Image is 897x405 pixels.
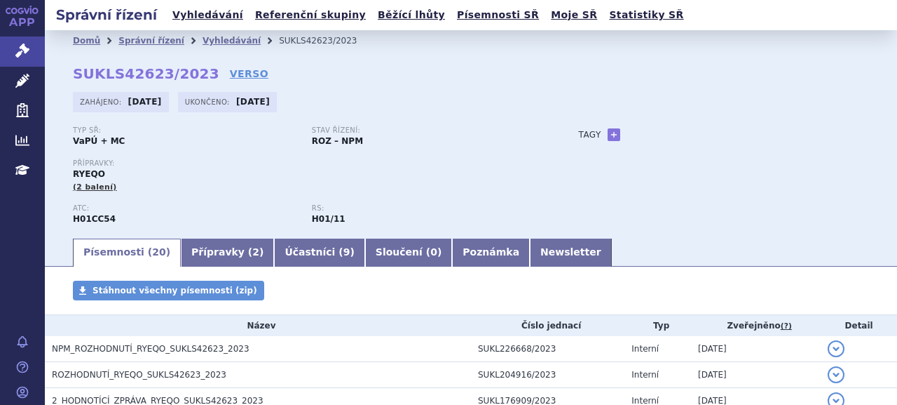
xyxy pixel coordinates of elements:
[453,6,543,25] a: Písemnosti SŘ
[80,96,124,107] span: Zahájeno:
[608,128,620,141] a: +
[128,97,162,107] strong: [DATE]
[45,5,168,25] h2: Správní řízení
[471,336,624,362] td: SUKL226668/2023
[624,315,691,336] th: Typ
[73,65,219,82] strong: SUKLS42623/2023
[547,6,601,25] a: Moje SŘ
[605,6,687,25] a: Statistiky SŘ
[471,362,624,388] td: SUKL204916/2023
[203,36,261,46] a: Vyhledávání
[251,6,370,25] a: Referenční skupiny
[312,214,345,224] strong: relugolix, estradiol a norethisteron
[691,336,821,362] td: [DATE]
[631,370,659,380] span: Interní
[73,239,181,267] a: Písemnosti (20)
[343,246,350,258] span: 9
[73,214,116,224] strong: RELUGOLIX, ESTRADIOL A NORETHISTERON
[821,315,897,336] th: Detail
[312,136,363,146] strong: ROZ – NPM
[691,362,821,388] td: [DATE]
[185,96,233,107] span: Ukončeno:
[471,315,624,336] th: Číslo jednací
[52,370,226,380] span: ROZHODNUTÍ_RYEQO_SUKLS42623_2023
[312,126,537,135] p: Stav řízení:
[430,246,437,258] span: 0
[73,159,551,168] p: Přípravky:
[691,315,821,336] th: Zveřejněno
[73,204,298,213] p: ATC:
[828,366,844,383] button: detail
[73,281,264,300] a: Stáhnout všechny písemnosti (zip)
[279,30,375,51] li: SUKLS42623/2023
[73,182,117,192] span: (2 balení)
[230,67,268,81] a: VERSO
[181,239,274,267] a: Přípravky (2)
[236,97,270,107] strong: [DATE]
[252,246,259,258] span: 2
[73,36,100,46] a: Domů
[152,246,165,258] span: 20
[374,6,449,25] a: Běžící lhůty
[45,315,471,336] th: Název
[452,239,530,267] a: Poznámka
[312,204,537,213] p: RS:
[781,321,792,331] abbr: (?)
[828,340,844,357] button: detail
[168,6,247,25] a: Vyhledávání
[631,344,659,354] span: Interní
[73,136,125,146] strong: VaPÚ + MC
[118,36,184,46] a: Správní řízení
[73,169,105,179] span: RYEQO
[274,239,364,267] a: Účastníci (9)
[93,286,257,296] span: Stáhnout všechny písemnosti (zip)
[579,126,601,143] h3: Tagy
[73,126,298,135] p: Typ SŘ:
[530,239,612,267] a: Newsletter
[365,239,452,267] a: Sloučení (0)
[52,344,249,354] span: NPM_ROZHODNUTÍ_RYEQO_SUKLS42623_2023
